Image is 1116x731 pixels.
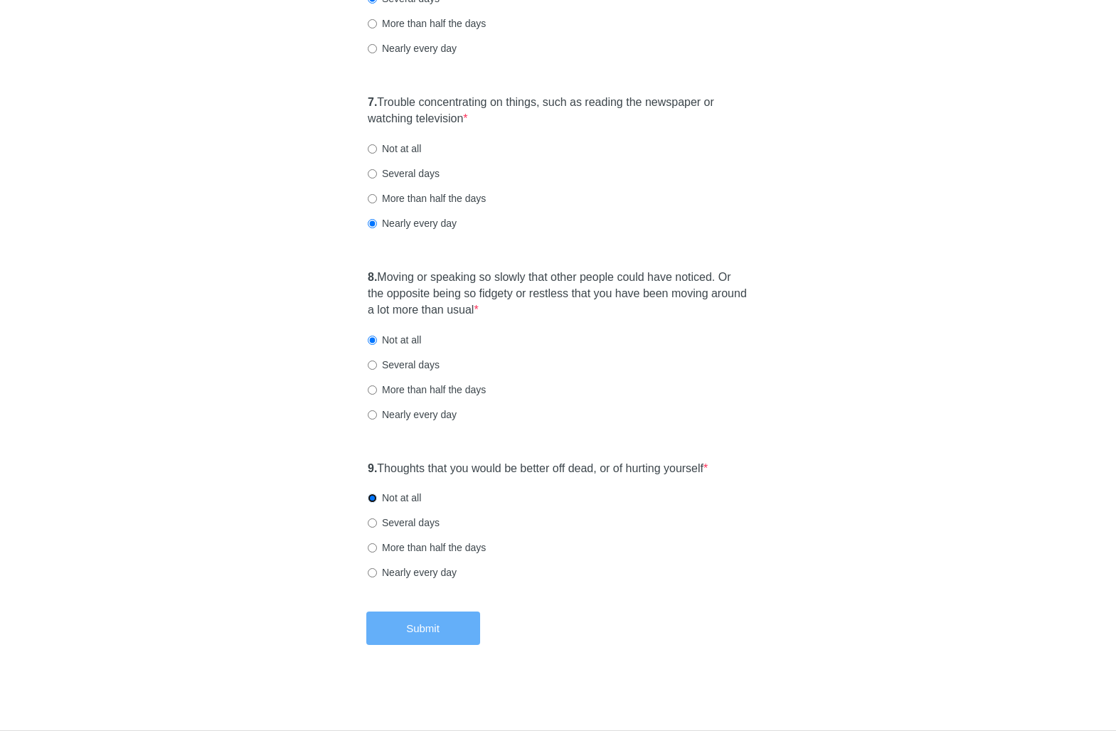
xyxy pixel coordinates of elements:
label: Moving or speaking so slowly that other people could have noticed. Or the opposite being so fidge... [368,270,748,319]
input: Nearly every day [368,410,377,420]
label: Nearly every day [368,216,457,230]
input: More than half the days [368,19,377,28]
label: Thoughts that you would be better off dead, or of hurting yourself [368,461,708,477]
label: More than half the days [368,191,486,206]
label: Several days [368,516,440,530]
label: More than half the days [368,16,486,31]
input: Nearly every day [368,44,377,53]
label: Several days [368,358,440,372]
label: Not at all [368,142,421,156]
input: More than half the days [368,543,377,553]
input: Several days [368,169,377,178]
strong: 7. [368,96,377,108]
input: More than half the days [368,194,377,203]
label: Nearly every day [368,407,457,422]
label: Nearly every day [368,565,457,580]
label: More than half the days [368,540,486,555]
label: Nearly every day [368,41,457,55]
label: Not at all [368,333,421,347]
label: Not at all [368,491,421,505]
input: Several days [368,518,377,528]
strong: 8. [368,271,377,283]
input: Several days [368,361,377,370]
input: More than half the days [368,385,377,395]
input: Not at all [368,493,377,503]
label: Trouble concentrating on things, such as reading the newspaper or watching television [368,95,748,127]
button: Submit [366,612,480,645]
input: Not at all [368,144,377,154]
strong: 9. [368,462,377,474]
label: More than half the days [368,383,486,397]
input: Nearly every day [368,219,377,228]
input: Not at all [368,336,377,345]
input: Nearly every day [368,568,377,577]
label: Several days [368,166,440,181]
